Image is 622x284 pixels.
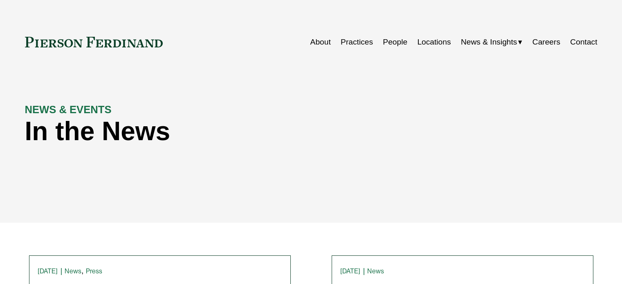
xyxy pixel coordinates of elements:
a: folder dropdown [461,34,523,50]
a: Practices [341,34,373,50]
strong: NEWS & EVENTS [25,104,112,115]
a: About [310,34,331,50]
time: [DATE] [340,268,361,275]
a: Press [86,267,103,275]
h1: In the News [25,116,454,146]
a: News [367,267,384,275]
a: People [383,34,407,50]
span: News & Insights [461,35,517,49]
a: Contact [570,34,597,50]
time: [DATE] [38,268,58,275]
a: Locations [417,34,451,50]
a: News [65,267,81,275]
a: Careers [532,34,560,50]
span: , [81,266,83,275]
